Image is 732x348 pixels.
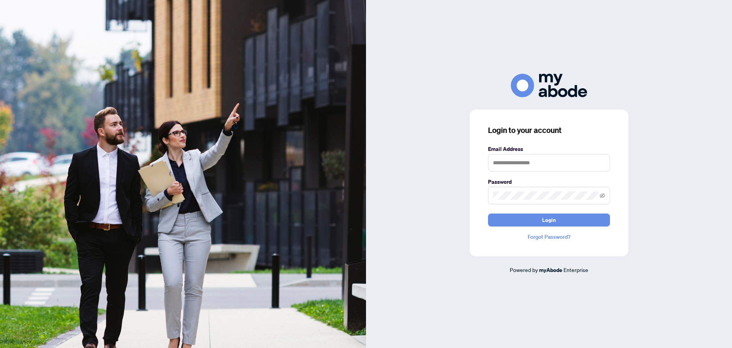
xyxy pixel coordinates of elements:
[539,266,562,274] a: myAbode
[542,214,556,226] span: Login
[600,193,605,198] span: eye-invisible
[510,266,538,273] span: Powered by
[488,233,610,241] a: Forgot Password?
[563,266,588,273] span: Enterprise
[488,178,610,186] label: Password
[488,125,610,136] h3: Login to your account
[488,214,610,227] button: Login
[488,145,610,153] label: Email Address
[511,74,587,97] img: ma-logo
